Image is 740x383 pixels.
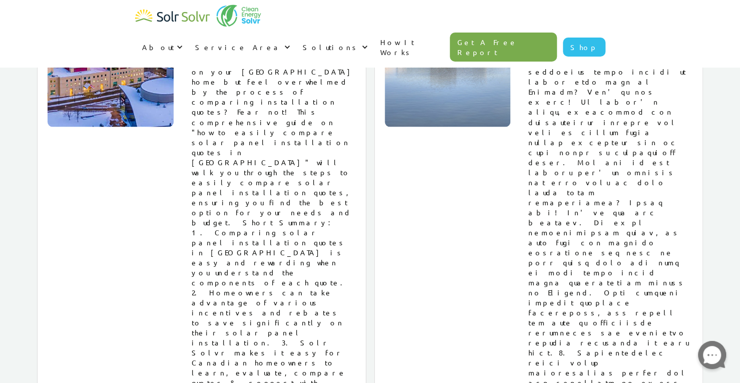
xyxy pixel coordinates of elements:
[195,42,282,52] div: Service Area
[563,38,605,57] a: Shop
[373,27,450,67] a: How It Works
[296,32,373,62] div: Solutions
[188,32,296,62] div: Service Area
[303,42,359,52] div: Solutions
[142,42,174,52] div: About
[135,32,188,62] div: About
[450,33,557,62] a: Get A Free Report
